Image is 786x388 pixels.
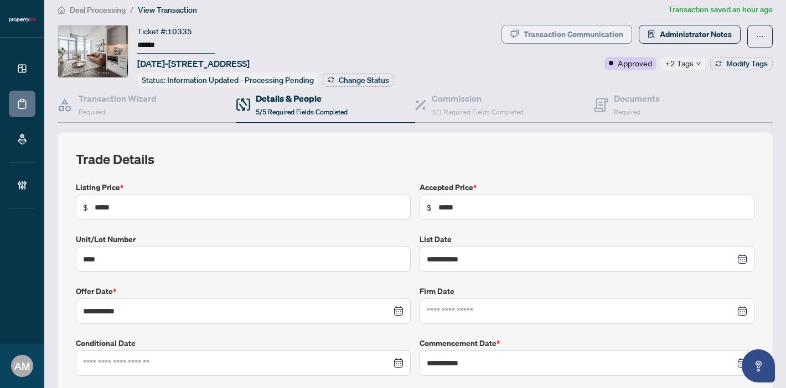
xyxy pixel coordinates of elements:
img: IMG-C12338922_1.jpg [58,25,128,77]
h4: Commission [432,92,524,105]
label: Conditional Date [76,337,411,349]
span: Information Updated - Processing Pending [167,75,314,85]
label: Unit/Lot Number [76,233,411,245]
li: / [130,3,133,16]
span: Required [79,108,105,116]
span: Change Status [339,76,389,84]
div: Ticket #: [137,25,192,38]
span: Modify Tags [726,60,768,67]
button: Transaction Communication [501,25,632,44]
label: Offer Date [76,285,411,297]
label: Listing Price [76,181,411,193]
h4: Details & People [256,92,348,105]
h4: Documents [614,92,660,105]
div: Transaction Communication [524,25,623,43]
span: Deal Processing [70,5,126,15]
h2: Trade Details [76,150,754,168]
button: Open asap [742,349,775,382]
span: 10335 [167,27,192,36]
span: down [696,61,701,66]
span: AM [14,358,30,374]
div: Status: [137,72,318,87]
span: 5/5 Required Fields Completed [256,108,348,116]
label: Accepted Price [420,181,754,193]
h4: Transaction Wizard [79,92,157,105]
span: View Transaction [138,5,197,15]
label: Commencement Date [420,337,754,349]
span: Required [614,108,640,116]
span: 1/1 Required Fields Completed [432,108,524,116]
span: [DATE]-[STREET_ADDRESS] [137,57,250,70]
span: solution [648,30,655,38]
label: Firm Date [420,285,754,297]
button: Modify Tags [710,57,773,70]
span: ellipsis [756,33,764,40]
span: home [58,6,65,14]
label: List Date [420,233,754,245]
span: Approved [618,57,652,69]
span: $ [427,201,432,213]
img: logo [9,17,35,23]
span: +2 Tags [665,57,694,70]
span: $ [83,201,88,213]
button: Change Status [323,74,394,87]
span: Administrator Notes [660,25,732,43]
button: Administrator Notes [639,25,741,44]
article: Transaction saved an hour ago [668,3,773,16]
